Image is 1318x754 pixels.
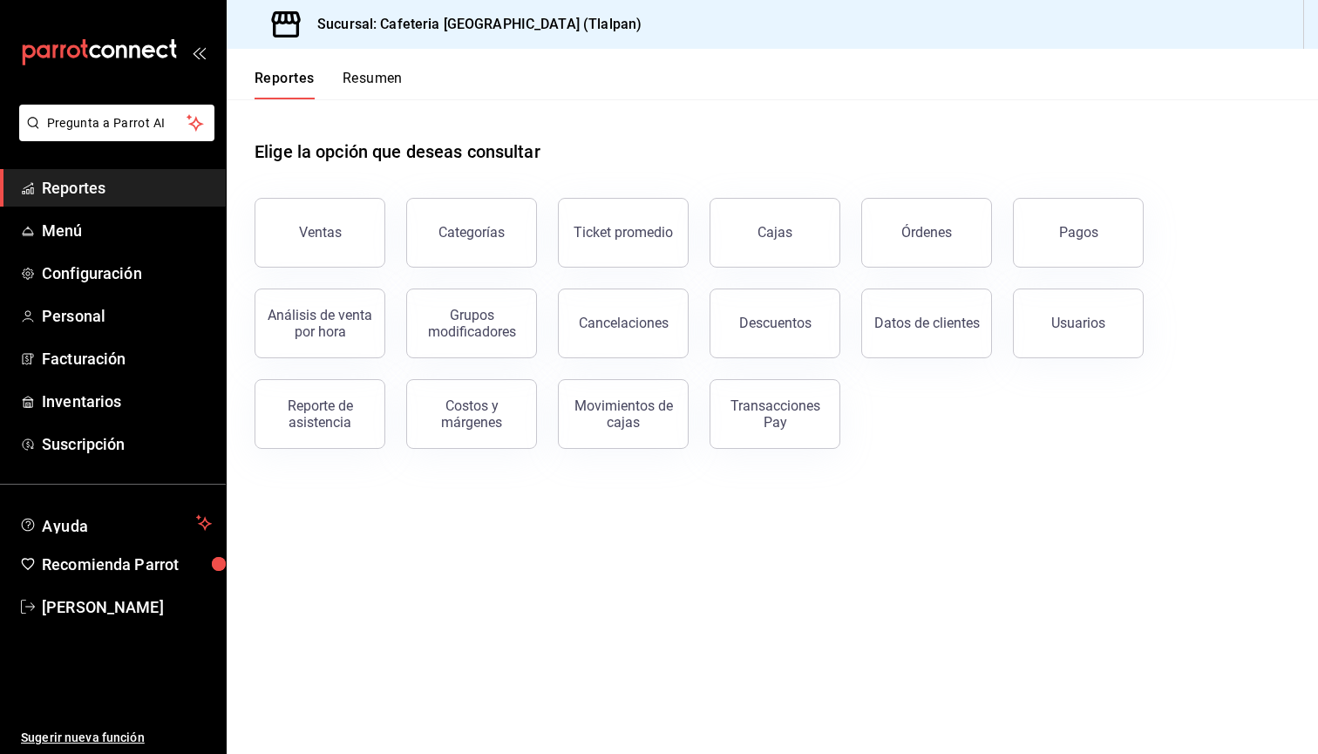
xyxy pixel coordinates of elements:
div: Ticket promedio [574,224,673,241]
button: Datos de clientes [861,289,992,358]
span: Pregunta a Parrot AI [47,114,187,132]
div: Costos y márgenes [418,397,526,431]
div: navigation tabs [255,70,403,99]
button: open_drawer_menu [192,45,206,59]
button: Órdenes [861,198,992,268]
button: Reporte de asistencia [255,379,385,449]
button: Análisis de venta por hora [255,289,385,358]
div: Pagos [1059,224,1098,241]
button: Usuarios [1013,289,1144,358]
div: Grupos modificadores [418,307,526,340]
span: [PERSON_NAME] [42,595,212,619]
div: Transacciones Pay [721,397,829,431]
span: Inventarios [42,390,212,413]
div: Órdenes [901,224,952,241]
button: Costos y márgenes [406,379,537,449]
h1: Elige la opción que deseas consultar [255,139,540,165]
a: Pregunta a Parrot AI [12,126,214,145]
span: Configuración [42,262,212,285]
button: Ticket promedio [558,198,689,268]
button: Pregunta a Parrot AI [19,105,214,141]
div: Usuarios [1051,315,1105,331]
div: Movimientos de cajas [569,397,677,431]
span: Ayuda [42,513,189,533]
button: Grupos modificadores [406,289,537,358]
div: Análisis de venta por hora [266,307,374,340]
span: Menú [42,219,212,242]
button: Ventas [255,198,385,268]
div: Datos de clientes [874,315,980,331]
div: Descuentos [739,315,812,331]
button: Transacciones Pay [710,379,840,449]
span: Sugerir nueva función [21,729,212,747]
button: Pagos [1013,198,1144,268]
button: Resumen [343,70,403,99]
span: Suscripción [42,432,212,456]
span: Personal [42,304,212,328]
button: Cajas [710,198,840,268]
div: Reporte de asistencia [266,397,374,431]
button: Reportes [255,70,315,99]
span: Reportes [42,176,212,200]
div: Cajas [758,224,792,241]
button: Categorías [406,198,537,268]
div: Cancelaciones [579,315,669,331]
span: Facturación [42,347,212,370]
span: Recomienda Parrot [42,553,212,576]
div: Ventas [299,224,342,241]
button: Cancelaciones [558,289,689,358]
h3: Sucursal: Cafeteria [GEOGRAPHIC_DATA] (Tlalpan) [303,14,642,35]
button: Descuentos [710,289,840,358]
div: Categorías [438,224,505,241]
button: Movimientos de cajas [558,379,689,449]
